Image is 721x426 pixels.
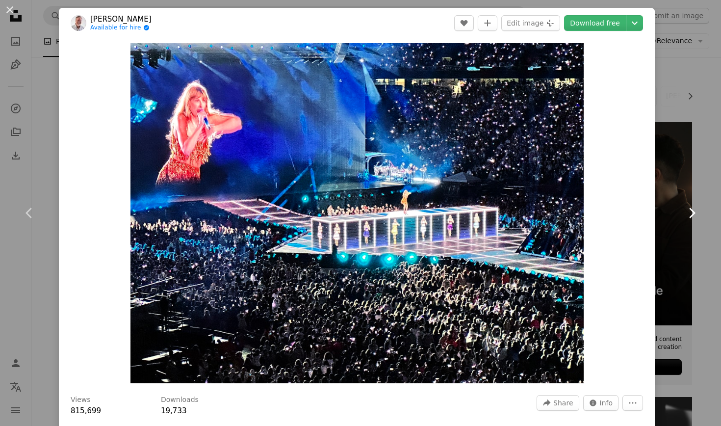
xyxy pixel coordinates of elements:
[130,43,584,383] img: a crowd of people watching a woman on a stage
[622,395,643,411] button: More Actions
[71,15,86,31] img: Go to Stephen Mease's profile
[553,396,573,410] span: Share
[537,395,579,411] button: Share this image
[161,406,187,415] span: 19,733
[71,406,101,415] span: 815,699
[161,395,199,405] h3: Downloads
[662,166,721,260] a: Next
[130,43,584,383] button: Zoom in on this image
[600,396,613,410] span: Info
[564,15,626,31] a: Download free
[90,14,152,24] a: [PERSON_NAME]
[71,395,91,405] h3: Views
[626,15,643,31] button: Choose download size
[454,15,474,31] button: Like
[583,395,619,411] button: Stats about this image
[501,15,560,31] button: Edit image
[478,15,497,31] button: Add to Collection
[90,24,152,32] a: Available for hire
